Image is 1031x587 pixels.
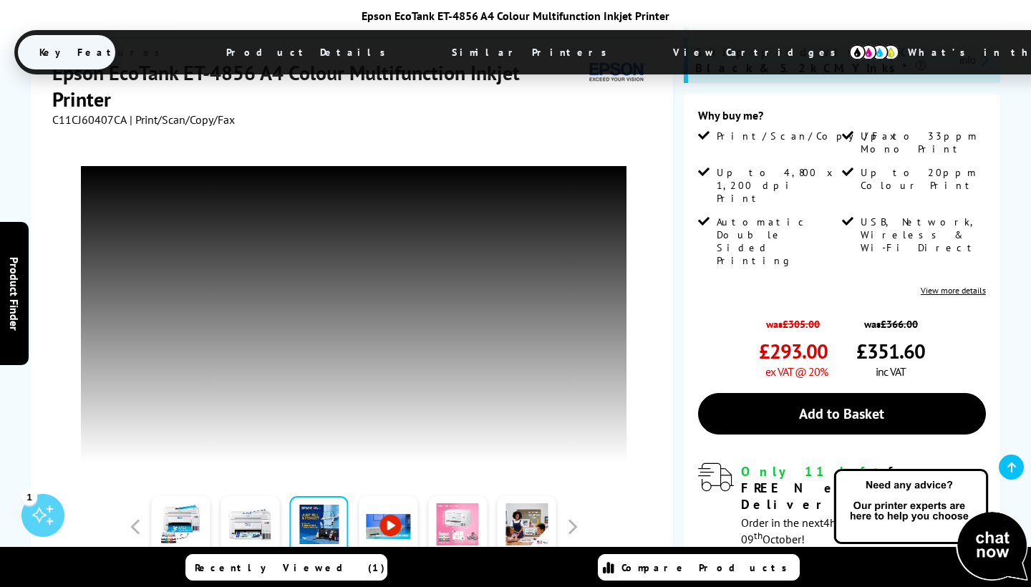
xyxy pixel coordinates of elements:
span: Similar Printers [430,35,636,69]
span: Order in the next for Free Delivery [DATE] 09 October! [741,515,978,546]
span: Up to 20ppm Colour Print [861,166,983,192]
span: C11CJ60407CA [52,112,127,127]
span: was [856,310,925,331]
span: 4h, 52m [823,515,863,530]
a: Compare Products [598,554,800,581]
span: £293.00 [759,338,828,364]
span: £351.60 [856,338,925,364]
div: 1 [21,489,37,505]
span: View Cartridges [652,34,871,71]
span: was [759,310,828,331]
img: Open Live Chat window [831,467,1031,584]
div: modal_delivery [698,463,986,545]
div: for FREE Next Day Delivery [741,463,986,513]
span: Up to 4,800 x 1,200 dpi Print [717,166,839,205]
span: Print/Scan/Copy/Fax [717,130,901,142]
img: cmyk-icon.svg [849,44,899,60]
a: Recently Viewed (1) [185,554,387,581]
span: Compare Products [621,561,795,574]
a: Add to Basket [698,393,986,435]
span: Up to 33ppm Mono Print [861,130,983,155]
span: Key Features [18,35,189,69]
strike: £366.00 [881,317,918,331]
span: | Print/Scan/Copy/Fax [130,112,235,127]
span: Product Finder [7,257,21,331]
h1: Epson EcoTank ET-4856 A4 Colour Multifunction Inkjet Printer [52,59,584,112]
span: Product Details [205,35,415,69]
span: Only 11 left [741,463,888,480]
div: Epson EcoTank ET-4856 A4 Colour Multifunction Inkjet Printer [14,9,1017,23]
span: ex VAT @ 20% [765,364,828,379]
span: Recently Viewed (1) [195,561,385,574]
strike: £305.00 [783,317,820,331]
span: USB, Network, Wireless & Wi-Fi Direct [861,215,983,254]
a: View more details [921,285,986,296]
span: Automatic Double Sided Printing [717,215,839,267]
sup: th [754,529,763,542]
div: Why buy me? [698,108,986,130]
span: inc VAT [876,364,906,379]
